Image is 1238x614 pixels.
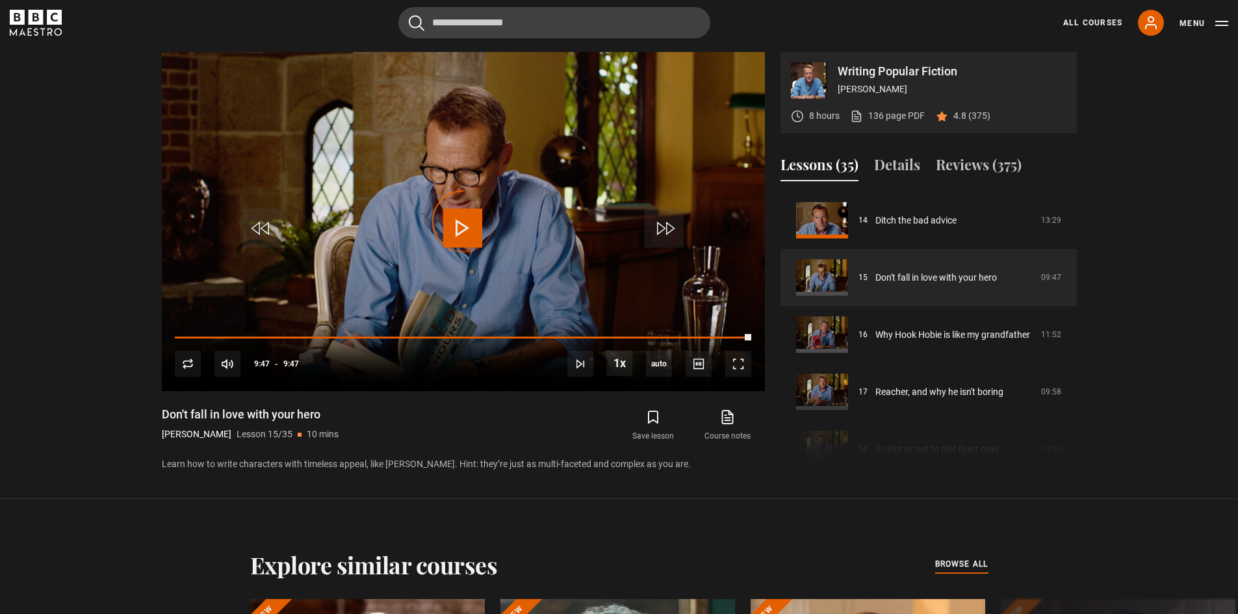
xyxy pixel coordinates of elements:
[175,337,751,339] div: Progress Bar
[875,214,957,227] a: Ditch the bad advice
[809,109,840,123] p: 8 hours
[875,328,1030,342] a: Why Hook Hobie is like my grandfather
[606,350,632,376] button: Playback Rate
[838,83,1066,96] p: [PERSON_NAME]
[409,15,424,31] button: Submit the search query
[307,428,339,441] p: 10 mins
[162,407,339,422] h1: Don't fall in love with your hero
[567,351,593,377] button: Next Lesson
[616,407,690,444] button: Save lesson
[1180,17,1228,30] button: Toggle navigation
[875,385,1003,399] a: Reacher, and why he isn't boring
[10,10,62,36] svg: BBC Maestro
[646,351,672,377] span: auto
[935,557,988,572] a: browse all
[953,109,990,123] p: 4.8 (375)
[850,109,925,123] a: 136 page PDF
[214,351,240,377] button: Mute
[875,271,997,285] a: Don't fall in love with your hero
[250,551,498,578] h2: Explore similar courses
[646,351,672,377] div: Current quality: 1080p
[254,352,270,376] span: 9:47
[874,154,920,181] button: Details
[275,359,278,368] span: -
[237,428,292,441] p: Lesson 15/35
[686,351,712,377] button: Captions
[1063,17,1122,29] a: All Courses
[780,154,858,181] button: Lessons (35)
[936,154,1022,181] button: Reviews (375)
[838,66,1066,77] p: Writing Popular Fiction
[162,457,765,471] p: Learn how to write characters with timeless appeal, like [PERSON_NAME]. Hint: they’re just as mul...
[725,351,751,377] button: Fullscreen
[162,428,231,441] p: [PERSON_NAME]
[398,7,710,38] input: Search
[935,557,988,570] span: browse all
[690,407,764,444] a: Course notes
[283,352,299,376] span: 9:47
[175,351,201,377] button: Replay
[162,52,765,391] video-js: Video Player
